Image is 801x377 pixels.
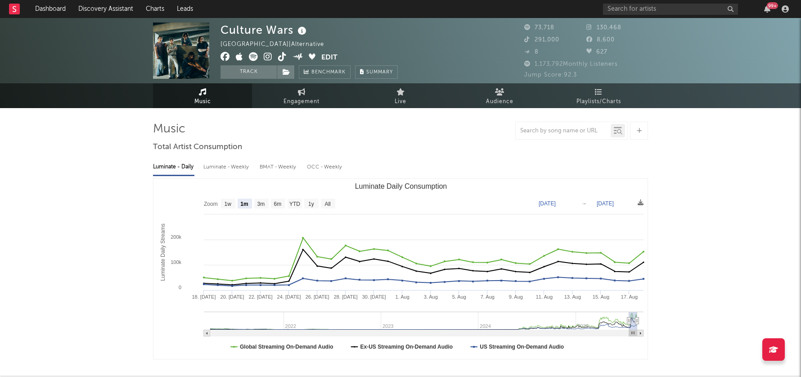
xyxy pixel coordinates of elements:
[225,201,232,207] text: 1w
[220,23,309,37] div: Culture Wars
[480,344,564,350] text: US Streaming On-Demand Audio
[355,65,398,79] button: Summary
[324,201,330,207] text: All
[307,159,343,175] div: OCC - Weekly
[576,96,621,107] span: Playlists/Charts
[603,4,738,15] input: Search for artists
[593,294,609,300] text: 15. Aug
[249,294,273,300] text: 22. [DATE]
[179,285,181,290] text: 0
[283,96,319,107] span: Engagement
[252,83,351,108] a: Engagement
[194,96,211,107] span: Music
[767,2,778,9] div: 99 +
[581,200,587,207] text: →
[586,25,621,31] span: 130,468
[366,70,393,75] span: Summary
[539,200,556,207] text: [DATE]
[153,83,252,108] a: Music
[277,294,301,300] text: 24. [DATE]
[764,5,770,13] button: 99+
[153,179,648,359] svg: Luminate Daily Consumption
[524,72,577,78] span: Jump Score: 92.3
[171,234,181,240] text: 200k
[321,52,337,64] button: Edit
[524,61,618,67] span: 1,173,792 Monthly Listeners
[536,294,553,300] text: 11. Aug
[311,67,346,78] span: Benchmark
[334,294,358,300] text: 28. [DATE]
[549,83,648,108] a: Playlists/Charts
[240,201,248,207] text: 1m
[192,294,216,300] text: 18. [DATE]
[486,96,513,107] span: Audience
[203,159,251,175] div: Luminate - Weekly
[240,344,333,350] text: Global Streaming On-Demand Audio
[621,294,638,300] text: 17. Aug
[306,294,329,300] text: 26. [DATE]
[360,344,453,350] text: Ex-US Streaming On-Demand Audio
[308,201,314,207] text: 1y
[351,83,450,108] a: Live
[481,294,495,300] text: 7. Aug
[355,182,447,190] text: Luminate Daily Consumption
[524,49,539,55] span: 8
[274,201,282,207] text: 6m
[450,83,549,108] a: Audience
[160,223,166,281] text: Luminate Daily Streams
[220,39,334,50] div: [GEOGRAPHIC_DATA] | Alternative
[395,96,406,107] span: Live
[299,65,351,79] a: Benchmark
[257,201,265,207] text: 3m
[171,259,181,265] text: 100k
[153,159,194,175] div: Luminate - Daily
[424,294,438,300] text: 3. Aug
[204,201,218,207] text: Zoom
[153,142,242,153] span: Total Artist Consumption
[260,159,298,175] div: BMAT - Weekly
[396,294,409,300] text: 1. Aug
[597,200,614,207] text: [DATE]
[516,127,611,135] input: Search by song name or URL
[220,294,244,300] text: 20. [DATE]
[524,37,559,43] span: 291,000
[220,65,277,79] button: Track
[362,294,386,300] text: 30. [DATE]
[524,25,554,31] span: 73,718
[509,294,523,300] text: 9. Aug
[586,37,615,43] span: 8,600
[564,294,581,300] text: 13. Aug
[586,49,607,55] span: 627
[452,294,466,300] text: 5. Aug
[289,201,300,207] text: YTD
